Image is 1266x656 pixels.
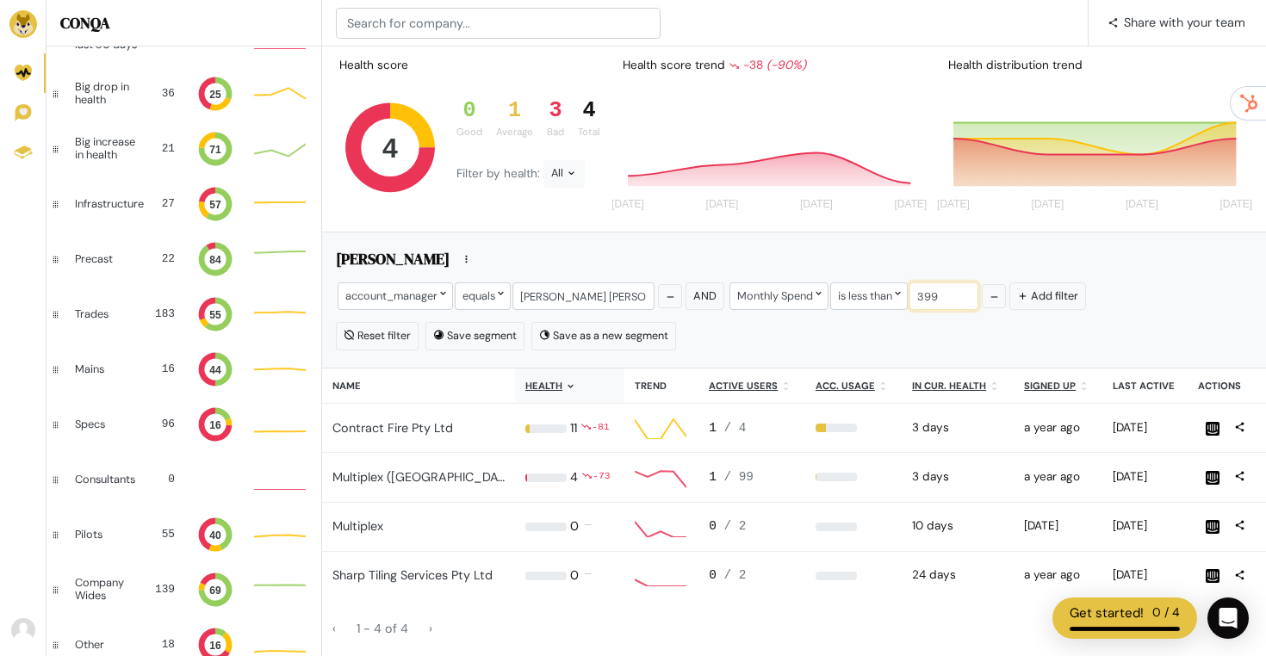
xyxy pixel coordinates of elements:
a: Precast 22 84 [47,232,321,287]
div: 2025-08-10 10:00pm [912,566,1003,584]
div: Infrastructure [75,198,144,210]
button: Reset filter [336,322,419,350]
div: 2025-08-28 01:45pm [1113,419,1177,436]
div: is less than [830,282,908,309]
div: 1 [496,98,533,124]
div: All [543,160,585,188]
div: Pilots [75,529,133,541]
div: account_manager [338,282,453,309]
div: 0% [816,572,891,580]
div: 0 [709,517,795,536]
span: / 99 [723,470,754,484]
nav: page navigation [322,614,1266,643]
div: 4 [578,98,600,124]
th: Name [322,368,515,404]
div: 2024-05-15 11:25am [1024,468,1092,486]
span: / 2 [723,568,746,582]
button: Save segment [425,322,524,350]
a: Consultants 0 [47,452,321,507]
tspan: [DATE] [705,199,738,211]
div: Total [578,125,600,139]
div: 55 [147,526,175,542]
div: equals [455,282,511,309]
a: Multiplex [332,518,383,534]
div: 2024-05-15 11:21am [1024,419,1092,436]
div: 22 [147,251,175,267]
span: / 2 [723,519,746,533]
h5: [PERSON_NAME] [336,250,450,274]
a: Multiplex ([GEOGRAPHIC_DATA]) [332,469,521,485]
tspan: [DATE] [611,199,644,211]
div: Consultants [75,473,135,486]
a: Infrastructure 27 57 [47,176,321,232]
div: 0 [709,566,795,585]
span: 4 [374,621,385,636]
button: Save as a new segment [531,322,676,350]
a: Pilots 55 40 [47,507,321,562]
div: 2025-08-29 08:21am [1113,468,1177,486]
a: Big increase in health 21 71 [47,121,321,176]
div: 16 [147,361,175,377]
button: Add filter [1009,282,1086,309]
div: 2025-08-31 10:00pm [912,468,1003,486]
img: Avatar [11,618,35,642]
div: 3 [547,98,564,124]
span: › [429,621,432,636]
div: 21 [157,140,175,157]
div: Good [456,125,482,139]
div: -81 [592,419,610,438]
th: Last active [1102,368,1188,404]
div: Other [75,639,133,651]
a: Sharp Tiling Services Pty Ltd [332,567,493,583]
div: Trades [75,308,133,320]
div: 2025-08-12 12:30pm [1113,517,1177,535]
tspan: [DATE] [799,199,832,211]
div: Big increase in health [75,136,143,161]
i: (-90%) [766,58,806,72]
div: 0 [570,517,579,536]
div: 139 [153,581,175,597]
u: Acc. Usage [816,380,875,392]
div: 2025-01-24 11:05am [1024,517,1092,535]
div: 0% [816,523,891,531]
div: Health distribution trend [934,50,1259,81]
div: 25% [816,424,891,432]
div: Get started! [1070,603,1144,623]
div: 96 [147,416,175,432]
div: 2025-08-31 10:00pm [912,419,1003,436]
div: 1% [816,473,891,481]
div: 183 [147,306,175,322]
div: -73 [593,468,611,487]
div: 36 [154,85,175,102]
div: Signed up last 30 days [75,26,144,51]
div: Health score trend [609,50,934,81]
u: Active users [709,380,778,392]
div: Health score [336,53,412,77]
th: Trend [624,368,699,404]
a: Contract Fire Pty Ltd [332,420,453,436]
span: 4 [400,621,408,636]
th: Actions [1188,368,1266,404]
div: Mains [75,363,133,375]
div: 2025-08-24 10:00pm [912,517,1003,535]
div: 18 [147,636,175,653]
div: 4 [570,468,578,487]
div: Precast [75,253,133,265]
tspan: [DATE] [894,199,927,211]
div: 2024-05-15 11:27am [1024,566,1092,584]
div: 0 / 4 [1152,603,1180,623]
a: Mains 16 44 [47,342,321,397]
u: Health [525,380,562,392]
span: - [363,621,370,636]
a: Big drop in health 36 25 [47,66,321,121]
span: Filter by health: [456,166,543,181]
a: Company Wides 139 69 [47,562,321,617]
div: 0 [456,98,482,124]
span: of [385,621,397,636]
h5: CONQA [60,14,307,33]
div: Big drop in health [75,81,140,106]
u: In cur. health [912,380,986,392]
div: 0 [570,566,579,585]
div: 0 [149,471,175,487]
span: ‹ [332,621,336,636]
